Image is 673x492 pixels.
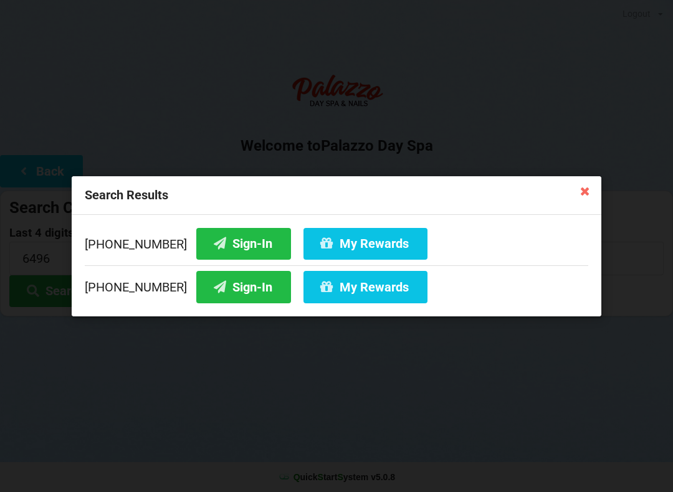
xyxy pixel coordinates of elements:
div: Search Results [72,176,601,215]
div: [PHONE_NUMBER] [85,227,588,265]
button: My Rewards [303,271,427,303]
button: Sign-In [196,271,291,303]
div: [PHONE_NUMBER] [85,265,588,303]
button: Sign-In [196,227,291,259]
button: My Rewards [303,227,427,259]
